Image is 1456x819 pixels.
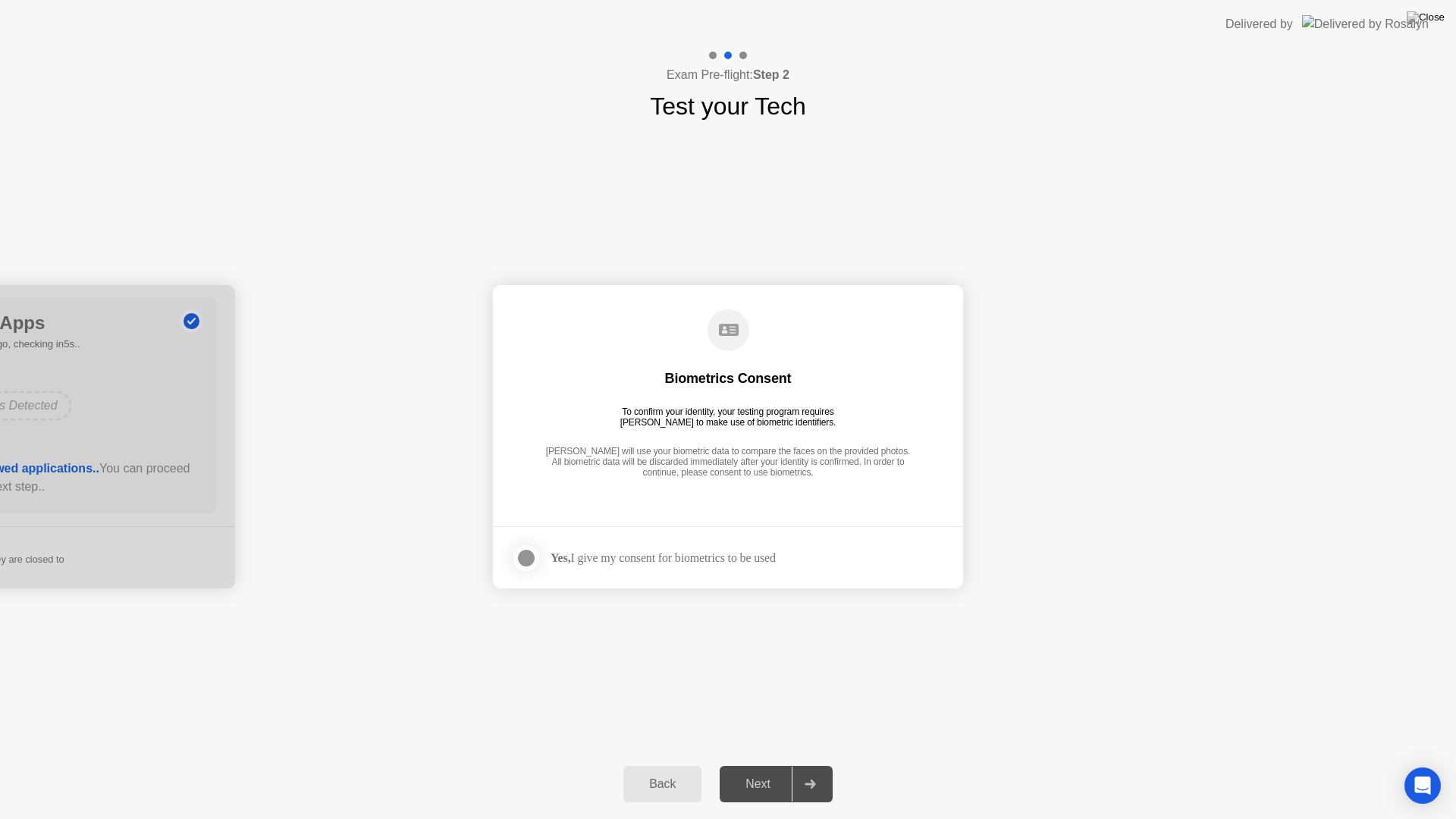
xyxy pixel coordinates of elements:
div: Back [628,777,697,791]
div: [PERSON_NAME] will use your biometric data to compare the faces on the provided photos. All biome... [541,446,915,480]
button: Back [623,766,701,802]
img: Close [1407,11,1445,24]
h4: Exam Pre-flight: [667,66,789,84]
img: Delivered by Rosalyn [1302,15,1429,33]
div: To confirm your identity, your testing program requires [PERSON_NAME] to make use of biometric id... [614,406,843,428]
div: Next [724,777,792,791]
h1: Test your Tech [650,88,806,124]
b: Step 2 [753,68,789,81]
strong: Yes, [551,551,570,564]
div: I give my consent for biometrics to be used [551,551,776,565]
button: Next [720,766,833,802]
div: Open Intercom Messenger [1404,767,1441,804]
div: Delivered by [1225,15,1293,33]
div: Biometrics Consent [665,369,792,388]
